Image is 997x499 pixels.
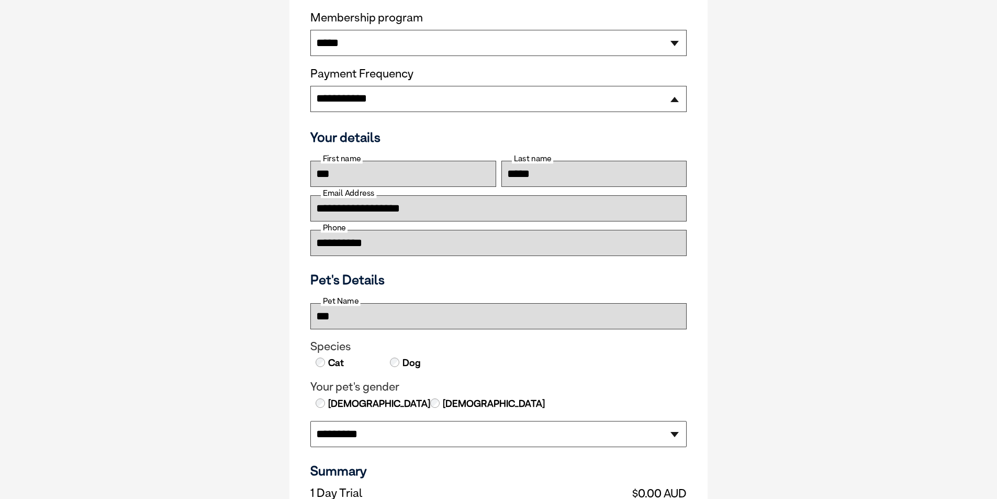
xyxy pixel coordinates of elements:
[310,11,687,25] label: Membership program
[310,129,687,145] h3: Your details
[310,463,687,479] h3: Summary
[321,223,348,232] label: Phone
[512,154,553,163] label: Last name
[306,272,691,287] h3: Pet's Details
[310,380,687,394] legend: Your pet's gender
[310,67,413,81] label: Payment Frequency
[310,340,687,353] legend: Species
[321,188,376,198] label: Email Address
[321,154,363,163] label: First name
